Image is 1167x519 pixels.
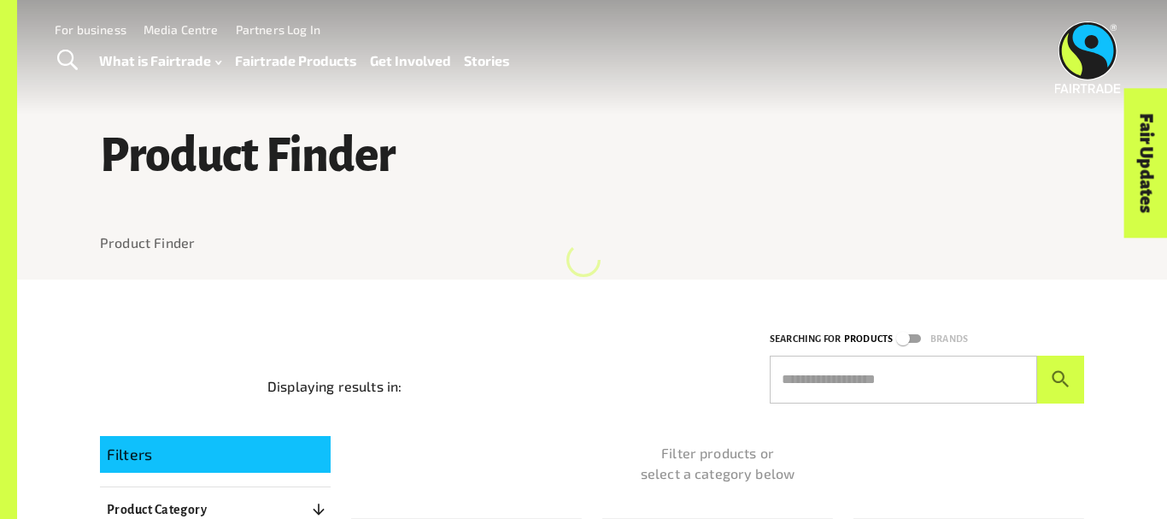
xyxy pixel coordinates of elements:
p: Filters [107,443,324,465]
a: Toggle Search [46,39,88,82]
p: Brands [930,331,968,347]
a: Get Involved [370,49,451,74]
p: Filter products or select a category below [351,443,1084,484]
a: Media Centre [144,22,219,37]
p: Searching for [770,331,841,347]
h1: Product Finder [100,131,1084,182]
a: Fairtrade Products [235,49,356,74]
a: For business [55,22,126,37]
img: Fairtrade Australia New Zealand logo [1055,21,1121,93]
p: Products [844,331,893,347]
a: What is Fairtrade [99,49,221,74]
p: Displaying results in: [267,376,402,397]
a: Product Finder [100,234,195,251]
a: Partners Log In [236,22,320,37]
a: Stories [464,49,509,74]
nav: breadcrumb [100,233,1084,253]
